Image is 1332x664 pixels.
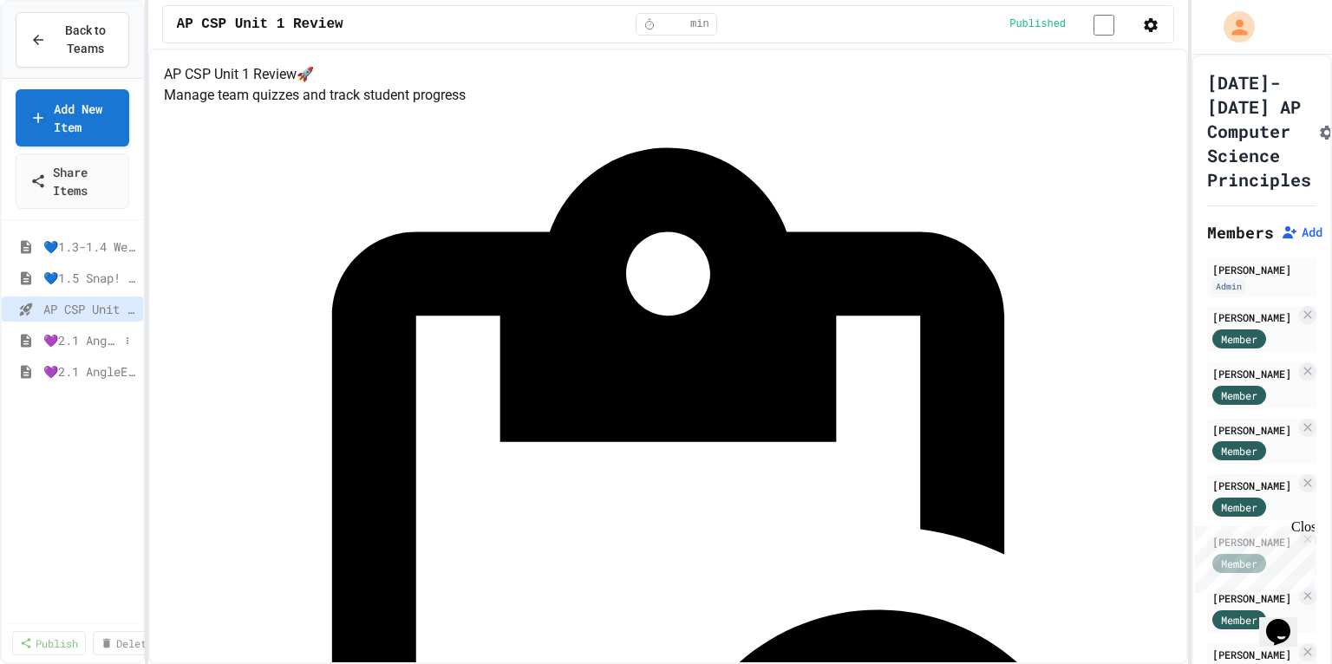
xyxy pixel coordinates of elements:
div: [PERSON_NAME] [1212,366,1296,381]
div: Chat with us now!Close [7,7,120,110]
a: Publish [12,631,86,655]
button: More options [119,332,136,349]
div: My Account [1205,7,1259,47]
div: [PERSON_NAME] [1212,590,1296,606]
div: Admin [1212,279,1245,294]
div: [PERSON_NAME] [1212,262,1311,277]
span: 💜2.1 AngleExperiments1 [43,331,119,349]
a: Delete [93,631,160,655]
span: Member [1221,499,1257,515]
div: [PERSON_NAME] [1212,647,1296,662]
h2: Members [1207,220,1274,244]
button: Back to Teams [16,12,129,68]
span: Published [1009,17,1066,31]
iframe: chat widget [1259,595,1315,647]
span: Member [1221,443,1257,459]
span: 💜2.1 AngleExperiments2 [43,362,136,381]
div: [PERSON_NAME] [1212,422,1296,438]
h4: AP CSP Unit 1 Review 🚀 [164,64,1172,85]
div: Content is published and visible to students [1009,13,1135,35]
span: Member [1221,387,1257,403]
input: publish toggle [1073,15,1135,36]
h1: [DATE]-[DATE] AP Computer Science Principles [1207,70,1311,192]
span: AP CSP Unit 1 Review [43,300,136,318]
span: Member [1221,331,1257,347]
a: Share Items [16,153,129,209]
span: min [690,17,709,31]
span: AP CSP Unit 1 Review [177,14,343,35]
a: Add New Item [16,89,129,146]
button: Add [1281,224,1322,241]
span: Member [1221,612,1257,628]
span: 💙1.5 Snap! ScavengerHunt [43,269,136,287]
iframe: chat widget [1188,519,1315,593]
p: Manage team quizzes and track student progress [164,85,1172,106]
div: [PERSON_NAME] [1212,478,1296,493]
span: Back to Teams [56,22,114,58]
div: [PERSON_NAME] [1212,309,1296,325]
span: 💙1.3-1.4 WelcometoSnap! [43,238,136,256]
